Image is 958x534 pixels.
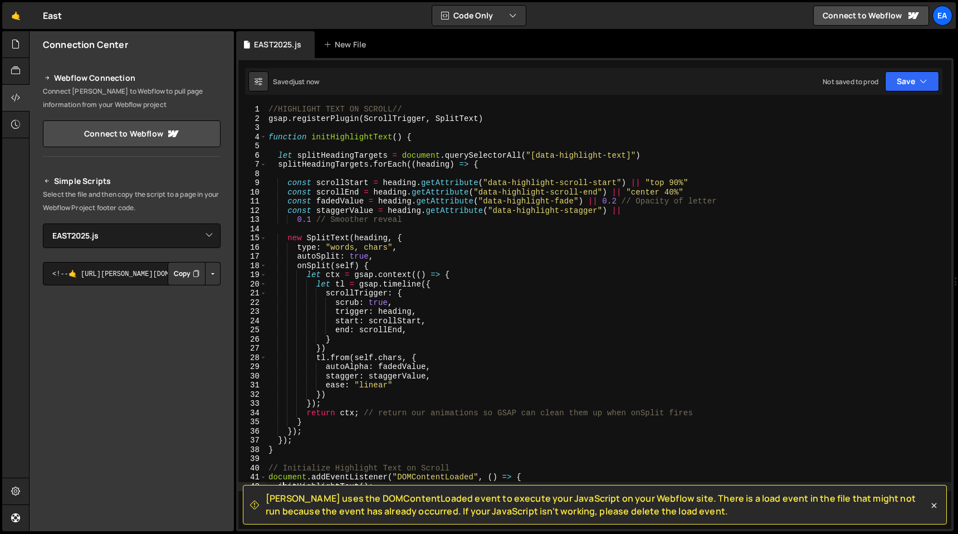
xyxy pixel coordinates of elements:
[238,123,267,133] div: 3
[238,326,267,335] div: 25
[168,262,221,285] div: Button group with nested dropdown
[238,454,267,464] div: 39
[432,6,526,26] button: Code Only
[238,280,267,289] div: 20
[254,39,301,50] div: EAST2025.js
[238,142,267,151] div: 5
[238,372,267,381] div: 30
[324,39,370,50] div: New File
[885,71,939,91] button: Save
[238,261,267,271] div: 18
[43,262,221,285] textarea: <!--🤙 [URL][PERSON_NAME][DOMAIN_NAME]> <script>document.addEventListener("DOMContentLoaded", func...
[43,411,222,512] iframe: YouTube video player
[238,270,267,280] div: 19
[43,304,222,404] iframe: YouTube video player
[238,353,267,363] div: 28
[238,335,267,344] div: 26
[238,427,267,436] div: 36
[238,399,267,409] div: 33
[238,169,267,179] div: 8
[238,252,267,261] div: 17
[273,77,319,86] div: Saved
[238,436,267,445] div: 37
[238,225,267,234] div: 14
[43,9,62,22] div: East
[238,390,267,400] div: 32
[238,307,267,317] div: 23
[2,2,30,29] a: 🤙
[238,206,267,216] div: 12
[238,473,267,482] div: 41
[238,482,267,492] div: 42
[238,381,267,390] div: 31
[813,6,929,26] a: Connect to Webflow
[238,114,267,124] div: 2
[238,491,267,501] div: 43
[238,133,267,142] div: 4
[168,262,206,285] button: Copy
[238,464,267,473] div: 40
[238,418,267,427] div: 35
[238,215,267,225] div: 13
[238,243,267,253] div: 16
[238,151,267,161] div: 6
[238,298,267,308] div: 22
[43,120,221,147] a: Connect to Webflow
[238,178,267,188] div: 9
[823,77,878,86] div: Not saved to prod
[43,174,221,188] h2: Simple Scripts
[43,85,221,111] p: Connect [PERSON_NAME] to Webflow to pull page information from your Webflow project
[43,188,221,215] p: Select the file and then copy the script to a page in your Webflow Project footer code.
[238,188,267,197] div: 10
[238,344,267,353] div: 27
[238,289,267,298] div: 21
[238,160,267,169] div: 7
[238,197,267,206] div: 11
[43,38,128,51] h2: Connection Center
[238,445,267,455] div: 38
[932,6,952,26] a: Ea
[238,234,267,243] div: 15
[238,501,267,510] div: 44
[238,317,267,326] div: 24
[238,105,267,114] div: 1
[238,409,267,418] div: 34
[293,77,319,86] div: just now
[238,362,267,372] div: 29
[266,492,928,517] span: [PERSON_NAME] uses the DOMContentLoaded event to execute your JavaScript on your Webflow site. Th...
[43,71,221,85] h2: Webflow Connection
